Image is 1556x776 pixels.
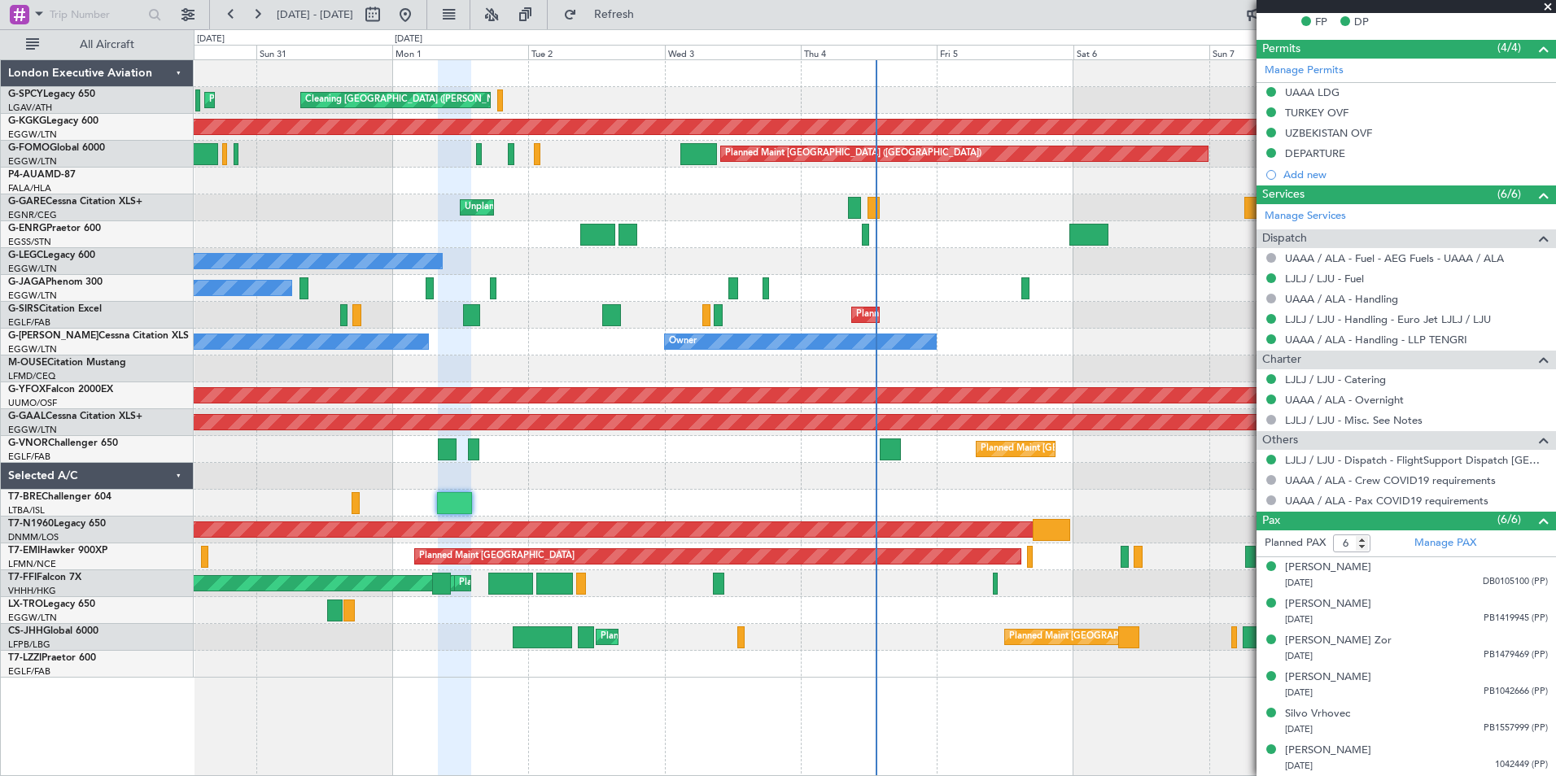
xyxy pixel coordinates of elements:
[1285,743,1371,759] div: [PERSON_NAME]
[556,2,653,28] button: Refresh
[8,197,46,207] span: G-GARE
[50,2,143,27] input: Trip Number
[8,492,111,502] a: T7-BREChallenger 604
[8,385,46,395] span: G-YFOX
[669,329,697,354] div: Owner
[8,573,81,582] a: T7-FFIFalcon 7X
[1484,648,1548,662] span: PB1479469 (PP)
[1285,292,1398,306] a: UAAA / ALA - Handling
[8,116,46,126] span: G-KGKG
[459,571,731,595] div: Planned Maint [GEOGRAPHIC_DATA] ([GEOGRAPHIC_DATA] Intl)
[8,331,189,341] a: G-[PERSON_NAME]Cessna Citation XLS
[1483,575,1548,589] span: DB0105100 (PP)
[8,236,51,248] a: EGSS/STN
[1209,45,1345,59] div: Sun 7
[1315,15,1327,31] span: FP
[1285,560,1371,576] div: [PERSON_NAME]
[8,397,57,409] a: UUMO/OSF
[8,182,51,194] a: FALA/HLA
[1497,511,1521,528] span: (6/6)
[8,519,54,529] span: T7-N1960
[395,33,422,46] div: [DATE]
[1285,413,1423,427] a: LJLJ / LJU - Misc. See Notes
[277,7,353,22] span: [DATE] - [DATE]
[1262,431,1298,450] span: Others
[1285,669,1371,686] div: [PERSON_NAME]
[1285,373,1386,386] a: LJLJ / LJU - Catering
[1497,39,1521,56] span: (4/4)
[1285,106,1348,120] div: TURKEY OVF
[8,170,76,180] a: P4-AUAMD-87
[8,155,57,168] a: EGGW/LTN
[42,39,172,50] span: All Aircraft
[8,573,37,582] span: T7-FFI
[601,625,857,649] div: Planned Maint [GEOGRAPHIC_DATA] ([GEOGRAPHIC_DATA])
[8,412,46,421] span: G-GAAL
[1414,535,1476,551] a: Manage PAX
[8,251,43,260] span: G-LEGC
[8,626,43,636] span: CS-JHH
[8,531,59,543] a: DNMM/LOS
[256,45,392,59] div: Sun 31
[8,304,102,314] a: G-SIRSCitation Excel
[8,370,55,382] a: LFMD/CEQ
[8,143,50,153] span: G-FOMO
[8,224,46,233] span: G-ENRG
[1285,473,1496,487] a: UAAA / ALA - Crew COVID19 requirements
[1285,577,1313,589] span: [DATE]
[1484,722,1548,735] span: PB1557999 (PP)
[8,438,48,448] span: G-VNOR
[1484,685,1548,699] span: PB1042666 (PP)
[8,358,126,368] a: M-OUSECitation Mustang
[1285,494,1488,508] a: UAAA / ALA - Pax COVID19 requirements
[1285,760,1313,772] span: [DATE]
[8,653,42,663] span: T7-LZZI
[18,32,177,58] button: All Aircraft
[1265,208,1346,225] a: Manage Services
[8,546,40,556] span: T7-EMI
[8,639,50,651] a: LFPB/LBG
[8,358,47,368] span: M-OUSE
[1009,625,1265,649] div: Planned Maint [GEOGRAPHIC_DATA] ([GEOGRAPHIC_DATA])
[197,33,225,46] div: [DATE]
[8,546,107,556] a: T7-EMIHawker 900XP
[1285,85,1340,99] div: UAAA LDG
[8,451,50,463] a: EGLF/FAB
[305,88,535,112] div: Cleaning [GEOGRAPHIC_DATA] ([PERSON_NAME] Intl)
[8,412,142,421] a: G-GAALCessna Citation XLS+
[8,519,106,529] a: T7-N1960Legacy 650
[1285,393,1404,407] a: UAAA / ALA - Overnight
[419,544,575,569] div: Planned Maint [GEOGRAPHIC_DATA]
[8,385,113,395] a: G-YFOXFalcon 2000EX
[1285,333,1467,347] a: UAAA / ALA - Handling - LLP TENGRI
[465,195,612,220] div: Unplanned Maint [PERSON_NAME]
[8,263,57,275] a: EGGW/LTN
[209,88,396,112] div: Planned Maint Athens ([PERSON_NAME] Intl)
[1495,758,1548,772] span: 1042449 (PP)
[937,45,1073,59] div: Fri 5
[1283,168,1548,181] div: Add new
[8,438,118,448] a: G-VNORChallenger 650
[801,45,937,59] div: Thu 4
[8,277,103,287] a: G-JAGAPhenom 300
[1285,453,1548,467] a: LJLJ / LJU - Dispatch - FlightSupport Dispatch [GEOGRAPHIC_DATA]
[1285,312,1491,326] a: LJLJ / LJU - Handling - Euro Jet LJLJ / LJU
[1265,63,1344,79] a: Manage Permits
[1262,229,1307,248] span: Dispatch
[8,102,52,114] a: LGAV/ATH
[8,224,101,233] a: G-ENRGPraetor 600
[8,599,43,609] span: LX-TRO
[8,585,56,597] a: VHHH/HKG
[1265,535,1326,551] label: Planned PAX
[8,304,39,314] span: G-SIRS
[1262,512,1280,530] span: Pax
[665,45,801,59] div: Wed 3
[8,209,57,221] a: EGNR/CEG
[8,612,57,624] a: EGGW/LTN
[8,331,98,341] span: G-[PERSON_NAME]
[1285,650,1313,662] span: [DATE]
[1285,687,1313,699] span: [DATE]
[1285,613,1313,626] span: [DATE]
[8,89,95,99] a: G-SPCYLegacy 650
[1285,633,1392,649] div: [PERSON_NAME] Zor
